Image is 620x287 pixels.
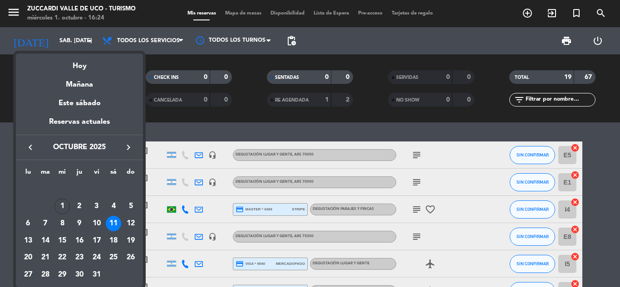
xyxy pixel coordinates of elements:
div: 15 [54,233,70,248]
span: octubre 2025 [39,141,120,153]
td: 8 de octubre de 2025 [54,215,71,232]
div: Este sábado [16,91,143,116]
td: 17 de octubre de 2025 [88,232,105,249]
td: 12 de octubre de 2025 [122,215,139,232]
td: OCT. [20,181,139,198]
div: 30 [72,267,87,282]
div: 7 [38,216,53,231]
div: 13 [20,233,36,248]
div: 9 [72,216,87,231]
i: keyboard_arrow_right [123,142,134,153]
div: 12 [123,216,138,231]
div: 6 [20,216,36,231]
div: 16 [72,233,87,248]
div: 29 [54,267,70,282]
td: 9 de octubre de 2025 [71,215,88,232]
div: 24 [89,250,104,266]
td: 15 de octubre de 2025 [54,232,71,249]
div: 1 [54,199,70,214]
div: 14 [38,233,53,248]
div: 31 [89,267,104,282]
td: 2 de octubre de 2025 [71,198,88,215]
td: 10 de octubre de 2025 [88,215,105,232]
div: 28 [38,267,53,282]
td: 21 de octubre de 2025 [37,249,54,267]
div: 25 [106,250,121,266]
div: 11 [106,216,121,231]
div: 19 [123,233,138,248]
div: 10 [89,216,104,231]
div: 5 [123,199,138,214]
div: 20 [20,250,36,266]
td: 14 de octubre de 2025 [37,232,54,249]
th: lunes [20,167,37,181]
div: 4 [106,199,121,214]
div: 3 [89,199,104,214]
td: 20 de octubre de 2025 [20,249,37,267]
div: 8 [54,216,70,231]
div: 22 [54,250,70,266]
td: 30 de octubre de 2025 [71,266,88,283]
td: 13 de octubre de 2025 [20,232,37,249]
td: 26 de octubre de 2025 [122,249,139,267]
th: viernes [88,167,105,181]
td: 19 de octubre de 2025 [122,232,139,249]
i: keyboard_arrow_left [25,142,36,153]
div: Hoy [16,54,143,72]
th: martes [37,167,54,181]
td: 27 de octubre de 2025 [20,266,37,283]
td: 16 de octubre de 2025 [71,232,88,249]
button: keyboard_arrow_left [22,141,39,153]
th: domingo [122,167,139,181]
td: 6 de octubre de 2025 [20,215,37,232]
th: jueves [71,167,88,181]
td: 23 de octubre de 2025 [71,249,88,267]
div: Mañana [16,72,143,91]
div: Reservas actuales [16,116,143,135]
th: miércoles [54,167,71,181]
td: 5 de octubre de 2025 [122,198,139,215]
td: 29 de octubre de 2025 [54,266,71,283]
td: 18 de octubre de 2025 [105,232,123,249]
div: 2 [72,199,87,214]
div: 17 [89,233,104,248]
div: 18 [106,233,121,248]
td: 4 de octubre de 2025 [105,198,123,215]
div: 21 [38,250,53,266]
td: 7 de octubre de 2025 [37,215,54,232]
td: 11 de octubre de 2025 [105,215,123,232]
td: 3 de octubre de 2025 [88,198,105,215]
th: sábado [105,167,123,181]
td: 25 de octubre de 2025 [105,249,123,267]
td: 22 de octubre de 2025 [54,249,71,267]
td: 31 de octubre de 2025 [88,266,105,283]
td: 24 de octubre de 2025 [88,249,105,267]
button: keyboard_arrow_right [120,141,137,153]
td: 28 de octubre de 2025 [37,266,54,283]
div: 23 [72,250,87,266]
div: 27 [20,267,36,282]
div: 26 [123,250,138,266]
td: 1 de octubre de 2025 [54,198,71,215]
